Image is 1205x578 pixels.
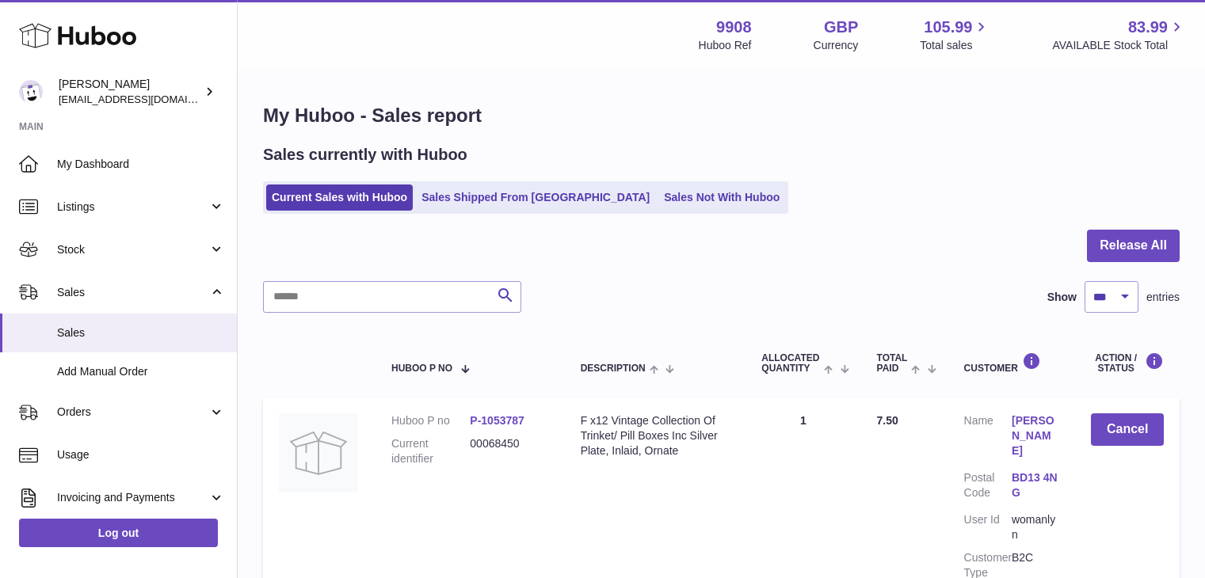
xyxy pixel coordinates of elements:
a: [PERSON_NAME] [1012,413,1059,458]
span: [EMAIL_ADDRESS][DOMAIN_NAME] [59,93,233,105]
div: Customer [964,352,1060,374]
img: no-photo.jpg [279,413,358,492]
span: 83.99 [1128,17,1168,38]
dt: Name [964,413,1012,462]
dt: User Id [964,512,1012,542]
span: AVAILABLE Stock Total [1052,38,1186,53]
a: BD13 4NG [1012,470,1059,500]
span: Listings [57,200,208,215]
a: Log out [19,519,218,547]
div: Action / Status [1091,352,1164,374]
span: Sales [57,325,225,340]
button: Release All [1087,230,1180,262]
div: F x12 Vintage Collection Of Trinket/ Pill Boxes Inc Silver Plate, Inlaid, Ornate [581,413,730,458]
span: Add Manual Order [57,364,225,379]
span: Description [581,363,646,374]
a: Sales Shipped From [GEOGRAPHIC_DATA] [416,184,655,211]
span: Orders [57,405,208,420]
span: Sales [57,285,208,300]
span: ALLOCATED Quantity [761,353,820,374]
span: Huboo P no [391,363,452,374]
a: 83.99 AVAILABLE Stock Total [1052,17,1186,53]
a: Current Sales with Huboo [266,184,413,211]
span: Invoicing and Payments [57,490,208,505]
span: entries [1146,290,1180,305]
strong: 9908 [716,17,752,38]
button: Cancel [1091,413,1164,446]
strong: GBP [824,17,858,38]
div: Currency [814,38,859,53]
h2: Sales currently with Huboo [263,144,467,165]
span: Total sales [920,38,990,53]
img: tbcollectables@hotmail.co.uk [19,80,43,104]
span: Usage [57,447,225,462]
a: P-1053787 [470,414,524,427]
a: Sales Not With Huboo [658,184,785,211]
dd: 00068450 [470,436,548,466]
span: 105.99 [924,17,972,38]
dt: Huboo P no [391,413,470,428]
div: Huboo Ref [699,38,752,53]
dt: Current identifier [391,436,470,466]
a: 105.99 Total sales [920,17,990,53]
span: 7.50 [877,414,898,427]
span: My Dashboard [57,157,225,172]
h1: My Huboo - Sales report [263,103,1180,128]
span: Stock [57,242,208,257]
label: Show [1047,290,1077,305]
span: Total paid [877,353,908,374]
div: [PERSON_NAME] [59,77,201,107]
dt: Postal Code [964,470,1012,504]
dd: womanlyn [1012,512,1059,542]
